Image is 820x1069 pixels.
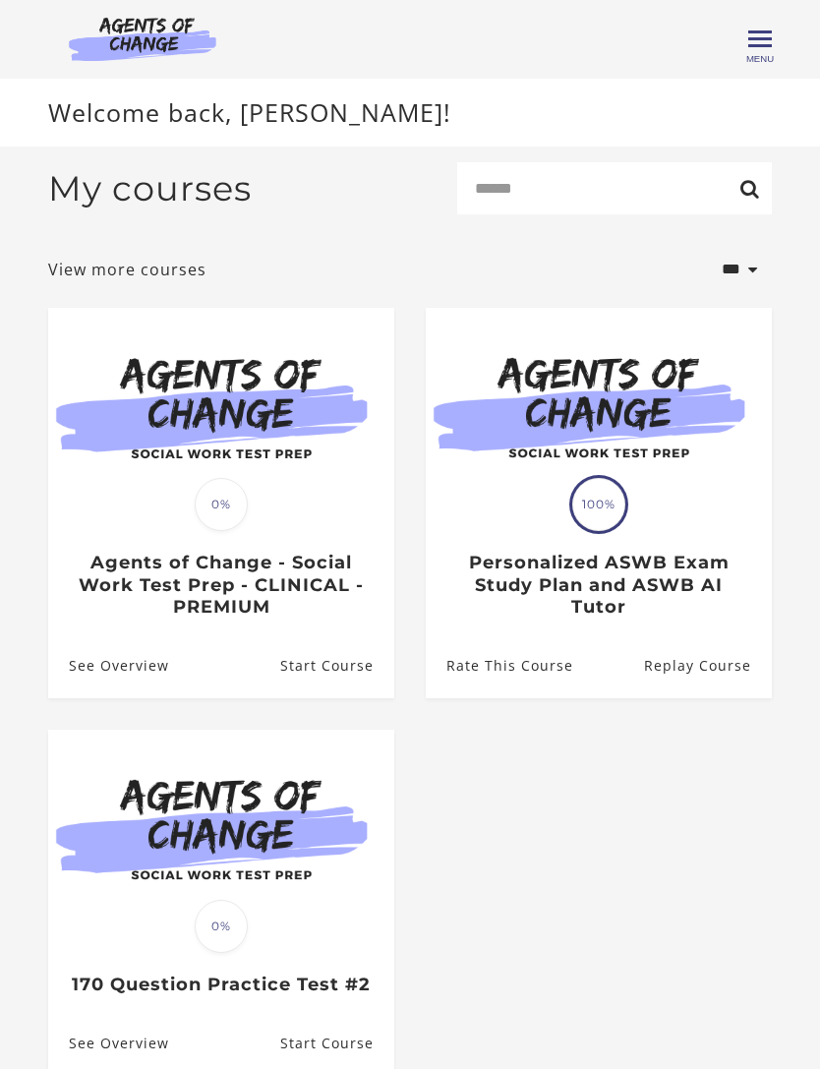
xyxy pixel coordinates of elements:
[746,53,774,64] span: Menu
[48,634,169,698] a: Agents of Change - Social Work Test Prep - CLINICAL - PREMIUM: See Overview
[572,478,625,531] span: 100%
[446,552,750,619] h3: Personalized ASWB Exam Study Plan and ASWB AI Tutor
[69,974,373,996] h3: 170 Question Practice Test #2
[280,634,394,698] a: Agents of Change - Social Work Test Prep - CLINICAL - PREMIUM: Resume Course
[48,94,772,132] p: Welcome back, [PERSON_NAME]!
[69,552,373,619] h3: Agents of Change - Social Work Test Prep - CLINICAL - PREMIUM
[644,634,772,698] a: Personalized ASWB Exam Study Plan and ASWB AI Tutor: Resume Course
[48,258,206,281] a: View more courses
[195,478,248,531] span: 0%
[48,16,237,61] img: Agents of Change Logo
[48,168,252,209] h2: My courses
[195,900,248,953] span: 0%
[426,634,573,698] a: Personalized ASWB Exam Study Plan and ASWB AI Tutor: Rate This Course
[748,37,772,40] span: Toggle menu
[748,28,772,51] button: Toggle menu Menu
